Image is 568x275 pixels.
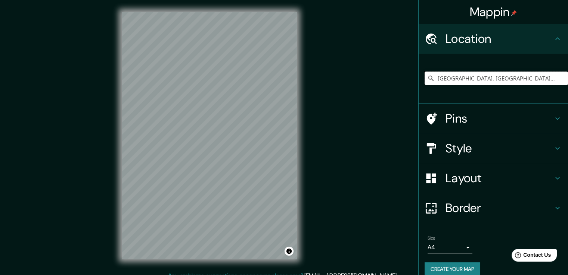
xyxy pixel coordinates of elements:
[511,10,517,16] img: pin-icon.png
[446,31,553,46] h4: Location
[419,193,568,223] div: Border
[425,72,568,85] input: Pick your city or area
[428,241,472,253] div: A4
[428,235,435,241] label: Size
[446,171,553,186] h4: Layout
[419,104,568,133] div: Pins
[419,133,568,163] div: Style
[419,24,568,54] div: Location
[419,163,568,193] div: Layout
[470,4,517,19] h4: Mappin
[122,12,297,259] canvas: Map
[446,141,553,156] h4: Style
[502,246,560,267] iframe: Help widget launcher
[285,247,294,256] button: Toggle attribution
[446,111,553,126] h4: Pins
[446,200,553,215] h4: Border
